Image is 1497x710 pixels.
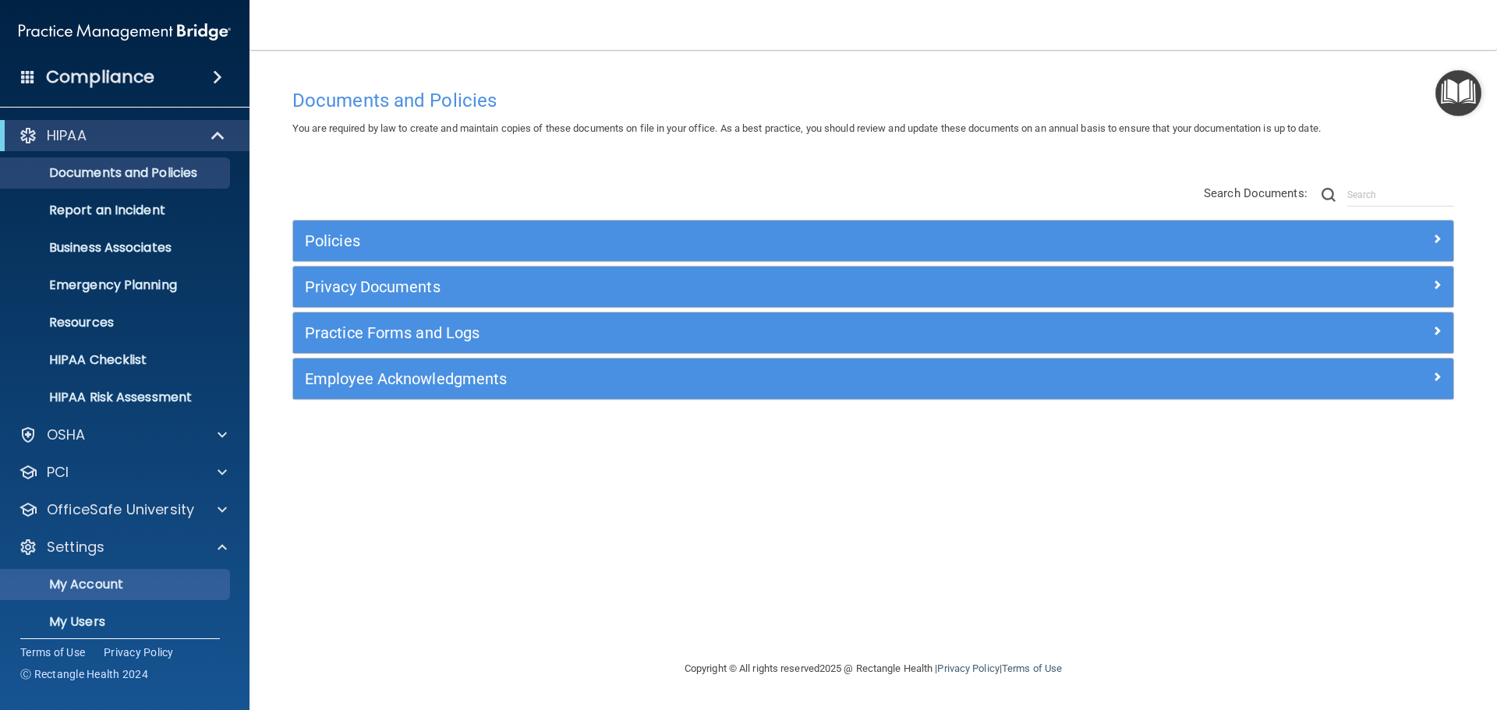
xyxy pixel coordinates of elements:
[10,277,223,293] p: Emergency Planning
[1435,70,1481,116] button: Open Resource Center
[10,390,223,405] p: HIPAA Risk Assessment
[10,315,223,330] p: Resources
[10,203,223,218] p: Report an Incident
[47,126,87,145] p: HIPAA
[305,278,1152,295] h5: Privacy Documents
[305,232,1152,249] h5: Policies
[10,240,223,256] p: Business Associates
[292,122,1321,134] span: You are required by law to create and maintain copies of these documents on file in your office. ...
[47,538,104,556] p: Settings
[292,90,1454,111] h4: Documents and Policies
[305,320,1442,345] a: Practice Forms and Logs
[1204,186,1308,200] span: Search Documents:
[47,500,194,519] p: OfficeSafe University
[589,644,1158,694] div: Copyright © All rights reserved 2025 @ Rectangle Health | |
[305,366,1442,391] a: Employee Acknowledgments
[305,324,1152,341] h5: Practice Forms and Logs
[19,463,227,482] a: PCI
[19,500,227,519] a: OfficeSafe University
[19,16,231,48] img: PMB logo
[10,577,223,592] p: My Account
[937,662,999,674] a: Privacy Policy
[46,66,154,88] h4: Compliance
[47,463,69,482] p: PCI
[10,165,223,181] p: Documents and Policies
[19,538,227,556] a: Settings
[19,426,227,444] a: OSHA
[104,645,174,660] a: Privacy Policy
[20,645,85,660] a: Terms of Use
[20,666,148,682] span: Ⓒ Rectangle Health 2024
[10,614,223,630] p: My Users
[1227,599,1478,662] iframe: Drift Widget Chat Controller
[305,228,1442,253] a: Policies
[10,352,223,368] p: HIPAA Checklist
[1347,183,1454,207] input: Search
[305,370,1152,387] h5: Employee Acknowledgments
[305,274,1442,299] a: Privacy Documents
[1002,662,1062,674] a: Terms of Use
[1322,188,1336,202] img: ic-search.3b580494.png
[47,426,86,444] p: OSHA
[19,126,226,145] a: HIPAA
